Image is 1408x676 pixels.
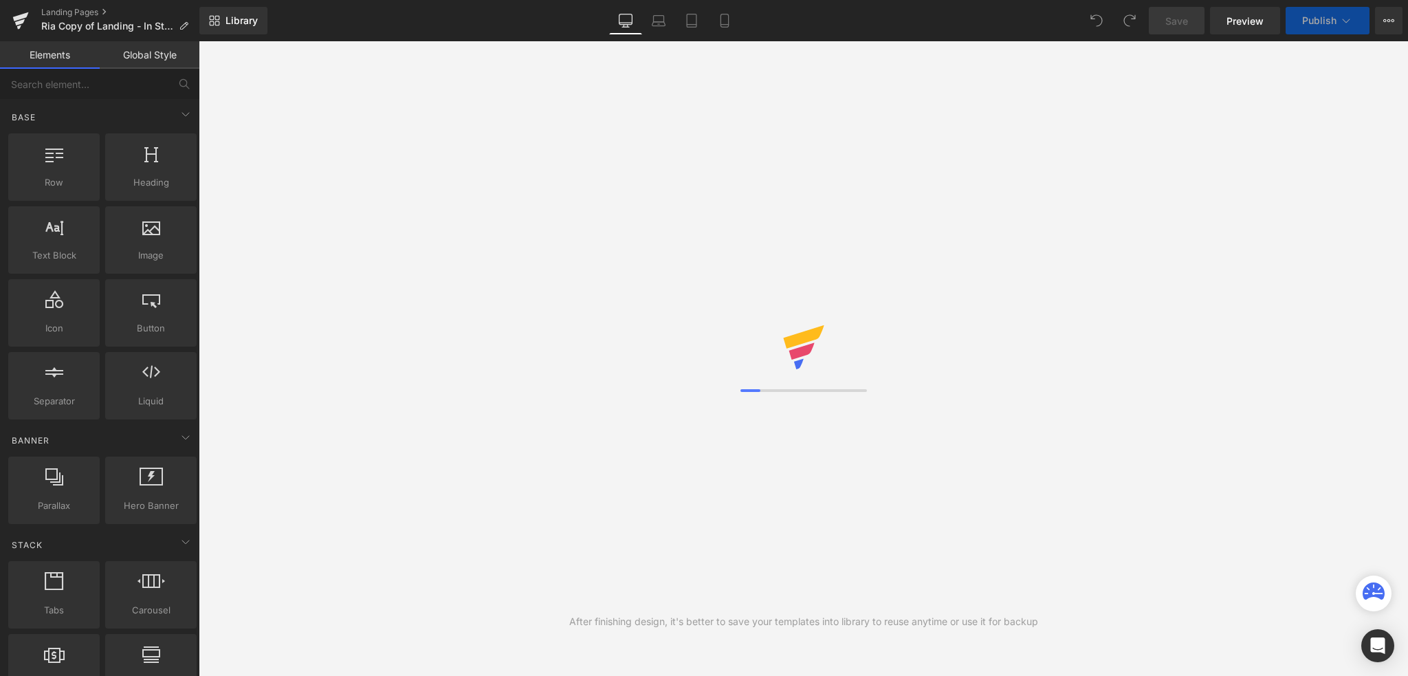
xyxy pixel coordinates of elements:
[199,7,267,34] a: New Library
[675,7,708,34] a: Tablet
[12,321,96,336] span: Icon
[100,41,199,69] a: Global Style
[109,175,192,190] span: Heading
[12,394,96,408] span: Separator
[1302,15,1336,26] span: Publish
[225,14,258,27] span: Library
[1116,7,1143,34] button: Redo
[1165,14,1188,28] span: Save
[1210,7,1280,34] a: Preview
[109,499,192,513] span: Hero Banner
[41,7,199,18] a: Landing Pages
[1286,7,1369,34] button: Publish
[642,7,675,34] a: Laptop
[1083,7,1110,34] button: Undo
[109,321,192,336] span: Button
[569,614,1038,629] div: After finishing design, it's better to save your templates into library to reuse anytime or use i...
[109,603,192,618] span: Carousel
[1226,14,1264,28] span: Preview
[12,603,96,618] span: Tabs
[609,7,642,34] a: Desktop
[708,7,741,34] a: Mobile
[12,175,96,190] span: Row
[1361,629,1394,662] div: Open Intercom Messenger
[12,499,96,513] span: Parallax
[1375,7,1402,34] button: More
[10,111,37,124] span: Base
[109,394,192,408] span: Liquid
[12,248,96,263] span: Text Block
[10,434,51,447] span: Banner
[41,21,173,32] span: Ria Copy of Landing - In Store
[109,248,192,263] span: Image
[10,538,44,552] span: Stack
